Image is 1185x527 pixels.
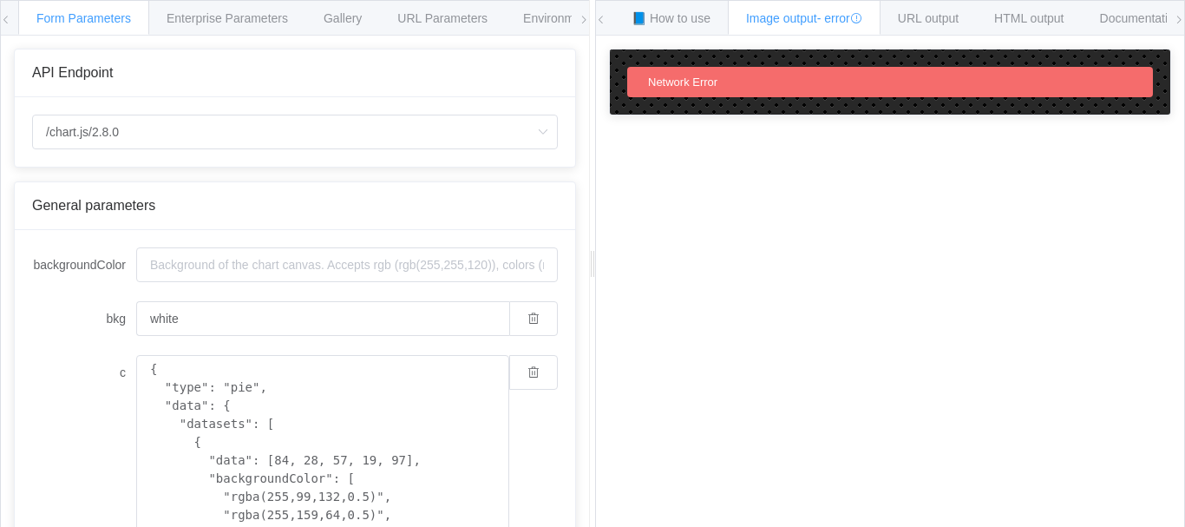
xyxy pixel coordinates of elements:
[32,65,113,80] span: API Endpoint
[32,198,155,213] span: General parameters
[523,11,598,25] span: Environments
[632,11,710,25] span: 📘 How to use
[32,301,136,336] label: bkg
[397,11,488,25] span: URL Parameters
[36,11,131,25] span: Form Parameters
[817,11,862,25] span: - error
[898,11,959,25] span: URL output
[324,11,362,25] span: Gallery
[167,11,288,25] span: Enterprise Parameters
[32,355,136,390] label: c
[32,115,558,149] input: Select
[32,247,136,282] label: backgroundColor
[746,11,862,25] span: Image output
[136,301,509,336] input: Background of the chart canvas. Accepts rgb (rgb(255,255,120)), colors (red), and url-encoded hex...
[994,11,1064,25] span: HTML output
[1100,11,1182,25] span: Documentation
[648,76,717,89] span: Network Error
[136,247,558,282] input: Background of the chart canvas. Accepts rgb (rgb(255,255,120)), colors (red), and url-encoded hex...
